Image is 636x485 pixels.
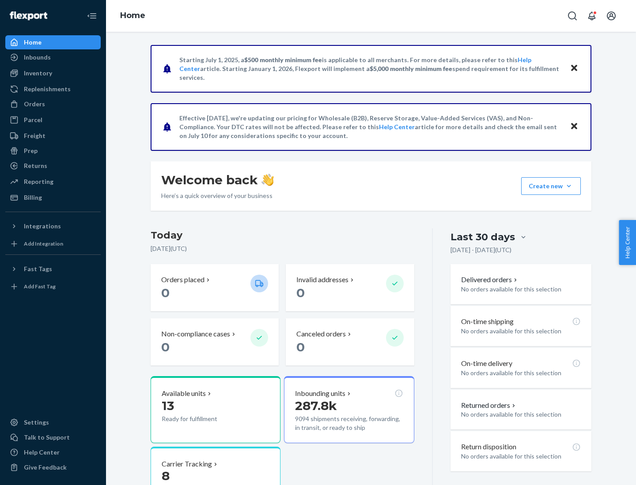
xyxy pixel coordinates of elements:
[24,240,63,247] div: Add Integration
[521,177,581,195] button: Create new
[564,7,581,25] button: Open Search Box
[24,38,42,47] div: Home
[5,445,101,459] a: Help Center
[5,129,101,143] a: Freight
[83,7,101,25] button: Close Navigation
[461,275,519,285] button: Delivered orders
[296,285,305,300] span: 0
[151,228,414,242] h3: Today
[461,358,512,369] p: On-time delivery
[5,35,101,49] a: Home
[295,398,337,413] span: 287.8k
[379,123,415,131] a: Help Center
[179,114,561,140] p: Effective [DATE], we're updating our pricing for Wholesale (B2B), Reserve Storage, Value-Added Se...
[24,448,60,457] div: Help Center
[161,285,170,300] span: 0
[461,317,514,327] p: On-time shipping
[568,62,580,75] button: Close
[461,285,581,294] p: No orders available for this selection
[5,430,101,444] a: Talk to Support
[296,275,348,285] p: Invalid addresses
[24,161,47,170] div: Returns
[5,159,101,173] a: Returns
[583,7,601,25] button: Open notifications
[151,264,279,311] button: Orders placed 0
[461,327,581,336] p: No orders available for this selection
[24,463,67,472] div: Give Feedback
[295,414,403,432] p: 9094 shipments receiving, forwarding, in transit, or ready to ship
[5,262,101,276] button: Fast Tags
[568,120,580,133] button: Close
[295,388,345,399] p: Inbounding units
[261,174,274,186] img: hand-wave emoji
[24,418,49,427] div: Settings
[162,459,212,469] p: Carrier Tracking
[5,97,101,111] a: Orders
[161,329,230,339] p: Non-compliance cases
[5,82,101,96] a: Replenishments
[161,339,170,354] span: 0
[24,100,45,108] div: Orders
[5,175,101,189] a: Reporting
[461,442,516,452] p: Return disposition
[24,433,70,442] div: Talk to Support
[286,318,414,366] button: Canceled orders 0
[24,53,51,62] div: Inbounds
[162,388,206,399] p: Available units
[151,244,414,253] p: [DATE] ( UTC )
[5,219,101,233] button: Integrations
[461,452,581,461] p: No orders available for this selection
[24,85,71,93] div: Replenishments
[162,468,170,483] span: 8
[24,116,42,124] div: Parcel
[162,414,243,423] p: Ready for fulfillment
[5,415,101,429] a: Settings
[370,65,452,72] span: $5,000 monthly minimum fee
[5,113,101,127] a: Parcel
[24,265,52,273] div: Fast Tags
[602,7,620,25] button: Open account menu
[461,400,517,410] button: Returned orders
[296,339,305,354] span: 0
[24,131,45,140] div: Freight
[113,3,152,29] ol: breadcrumbs
[179,56,561,82] p: Starting July 1, 2025, a is applicable to all merchants. For more details, please refer to this a...
[450,246,511,254] p: [DATE] - [DATE] ( UTC )
[244,56,322,63] span: $500 monthly minimum fee
[286,264,414,311] button: Invalid addresses 0
[24,283,56,290] div: Add Fast Tag
[619,220,636,265] button: Help Center
[24,193,42,202] div: Billing
[5,237,101,251] a: Add Integration
[10,11,47,20] img: Flexport logo
[120,11,145,20] a: Home
[24,146,38,155] div: Prep
[24,177,53,186] div: Reporting
[161,172,274,188] h1: Welcome back
[151,376,280,443] button: Available units13Ready for fulfillment
[296,329,346,339] p: Canceled orders
[461,369,581,377] p: No orders available for this selection
[5,50,101,64] a: Inbounds
[5,190,101,205] a: Billing
[162,398,174,413] span: 13
[450,230,515,244] div: Last 30 days
[5,280,101,294] a: Add Fast Tag
[284,376,414,443] button: Inbounding units287.8k9094 shipments receiving, forwarding, in transit, or ready to ship
[5,66,101,80] a: Inventory
[5,460,101,474] button: Give Feedback
[461,410,581,419] p: No orders available for this selection
[24,69,52,78] div: Inventory
[151,318,279,366] button: Non-compliance cases 0
[161,275,204,285] p: Orders placed
[161,191,274,200] p: Here’s a quick overview of your business
[5,144,101,158] a: Prep
[24,222,61,231] div: Integrations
